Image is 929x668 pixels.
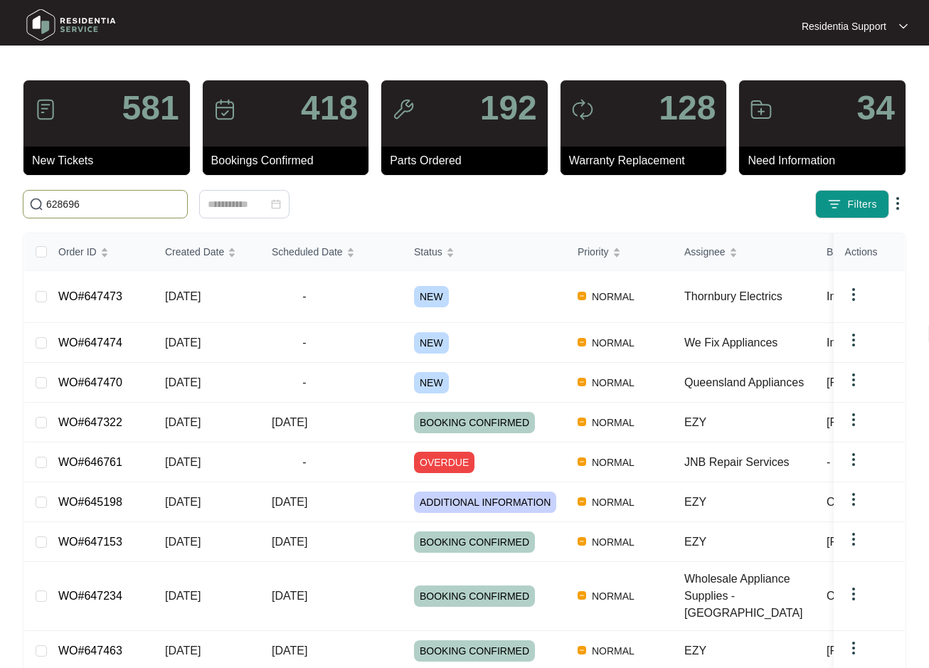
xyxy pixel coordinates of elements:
[845,332,862,349] img: dropdown arrow
[578,292,586,300] img: Vercel Logo
[586,588,640,605] span: NORMAL
[845,286,862,303] img: dropdown arrow
[845,451,862,468] img: dropdown arrow
[165,645,201,657] span: [DATE]
[586,642,640,659] span: NORMAL
[857,91,895,125] p: 34
[122,91,179,125] p: 581
[684,244,726,260] span: Assignee
[213,98,236,121] img: icon
[272,454,337,471] span: -
[578,244,609,260] span: Priority
[165,496,201,508] span: [DATE]
[802,19,886,33] p: Residentia Support
[748,152,906,169] p: Need Information
[414,244,442,260] span: Status
[58,290,122,302] a: WO#647473
[578,646,586,654] img: Vercel Logo
[684,414,815,431] div: EZY
[165,456,201,468] span: [DATE]
[403,233,566,271] th: Status
[684,534,815,551] div: EZY
[684,571,815,622] div: Wholesale Appliance Supplies - [GEOGRAPHIC_DATA]
[414,640,535,662] span: BOOKING CONFIRMED
[578,537,586,546] img: Vercel Logo
[827,244,853,260] span: Brand
[414,286,449,307] span: NEW
[414,531,535,553] span: BOOKING CONFIRMED
[58,645,122,657] a: WO#647463
[165,244,224,260] span: Created Date
[586,334,640,351] span: NORMAL
[750,98,773,121] img: icon
[165,536,201,548] span: [DATE]
[827,376,920,388] span: [PERSON_NAME]
[578,457,586,466] img: Vercel Logo
[272,590,307,602] span: [DATE]
[272,288,337,305] span: -
[58,590,122,602] a: WO#647234
[58,456,122,468] a: WO#646761
[29,197,43,211] img: search-icon
[46,196,181,212] input: Search by Order Id, Assignee Name, Customer Name, Brand and Model
[414,412,535,433] span: BOOKING CONFIRMED
[586,288,640,305] span: NORMAL
[845,491,862,508] img: dropdown arrow
[845,411,862,428] img: dropdown arrow
[58,536,122,548] a: WO#647153
[684,454,815,471] div: JNB Repair Services
[578,591,586,600] img: Vercel Logo
[586,494,640,511] span: NORMAL
[566,233,673,271] th: Priority
[58,336,122,349] a: WO#647474
[414,452,474,473] span: OVERDUE
[154,233,260,271] th: Created Date
[815,233,920,271] th: Brand
[684,494,815,511] div: EZY
[827,496,864,508] span: Omega
[21,4,121,46] img: residentia service logo
[569,152,727,169] p: Warranty Replacement
[889,195,906,212] img: dropdown arrow
[827,336,854,349] span: Inalto
[58,496,122,508] a: WO#645198
[899,23,908,30] img: dropdown arrow
[578,378,586,386] img: Vercel Logo
[586,374,640,391] span: NORMAL
[827,645,920,657] span: [PERSON_NAME]
[845,585,862,603] img: dropdown arrow
[578,497,586,506] img: Vercel Logo
[165,336,201,349] span: [DATE]
[847,197,877,212] span: Filters
[58,416,122,428] a: WO#647322
[480,91,537,125] p: 192
[34,98,57,121] img: icon
[827,290,854,302] span: Inalto
[827,536,920,548] span: [PERSON_NAME]
[827,456,830,468] span: -
[272,374,337,391] span: -
[414,332,449,354] span: NEW
[272,244,343,260] span: Scheduled Date
[673,233,815,271] th: Assignee
[586,534,640,551] span: NORMAL
[392,98,415,121] img: icon
[845,640,862,657] img: dropdown arrow
[414,492,556,513] span: ADDITIONAL INFORMATION
[586,454,640,471] span: NORMAL
[659,91,716,125] p: 128
[827,590,864,602] span: Omega
[845,371,862,388] img: dropdown arrow
[827,197,842,211] img: filter icon
[165,590,201,602] span: [DATE]
[414,372,449,393] span: NEW
[845,531,862,548] img: dropdown arrow
[211,152,369,169] p: Bookings Confirmed
[58,244,97,260] span: Order ID
[301,91,358,125] p: 418
[272,334,337,351] span: -
[834,233,905,271] th: Actions
[272,496,307,508] span: [DATE]
[272,416,307,428] span: [DATE]
[586,414,640,431] span: NORMAL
